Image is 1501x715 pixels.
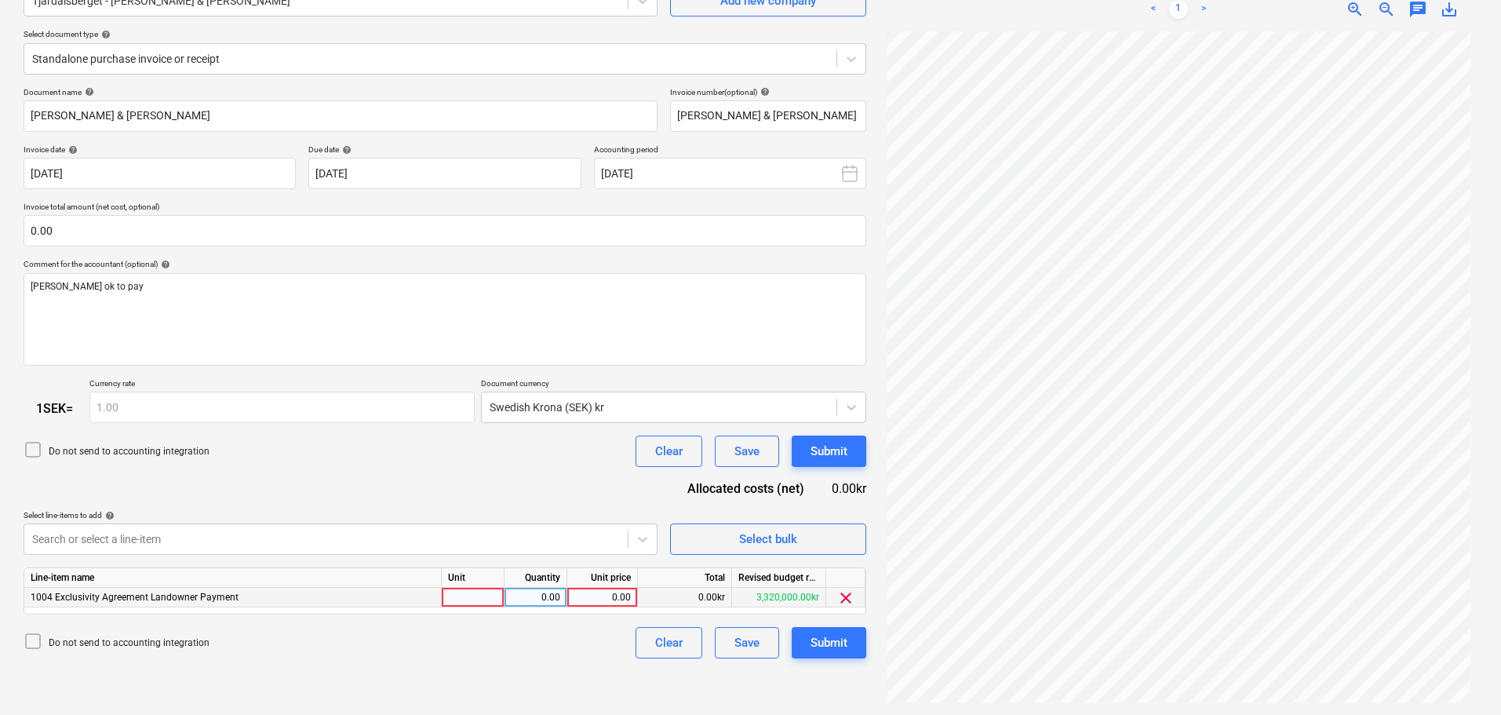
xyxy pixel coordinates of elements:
[792,436,866,467] button: Submit
[715,627,779,658] button: Save
[792,627,866,658] button: Submit
[594,144,866,158] p: Accounting period
[89,378,475,392] p: Currency rate
[662,480,829,498] div: Allocated costs (net)
[24,100,658,132] input: Document name
[715,436,779,467] button: Save
[102,511,115,520] span: help
[757,87,770,97] span: help
[481,378,866,392] p: Document currency
[31,592,239,603] span: 1004 Exclusivity Agreement Landowner Payment
[24,215,866,246] input: Invoice total amount (net cost, optional)
[732,568,826,588] div: Revised budget remaining
[636,627,702,658] button: Clear
[339,145,352,155] span: help
[1423,640,1501,715] iframe: Chat Widget
[638,588,732,607] div: 0.00kr
[732,588,826,607] div: 3,320,000.00kr
[505,568,567,588] div: Quantity
[308,158,581,189] input: Due date not specified
[670,100,866,132] input: Invoice number
[82,87,94,97] span: help
[158,260,170,269] span: help
[811,441,847,461] div: Submit
[739,529,797,549] div: Select bulk
[24,202,866,215] p: Invoice total amount (net cost, optional)
[24,259,866,269] div: Comment for the accountant (optional)
[594,158,866,189] button: [DATE]
[442,568,505,588] div: Unit
[65,145,78,155] span: help
[734,633,760,653] div: Save
[567,568,638,588] div: Unit price
[829,480,866,498] div: 0.00kr
[655,633,683,653] div: Clear
[638,568,732,588] div: Total
[49,445,209,458] p: Do not send to accounting integration
[31,281,144,292] span: [PERSON_NAME] ok to pay
[24,401,89,416] div: 1 SEK =
[24,144,296,155] div: Invoice date
[670,523,866,555] button: Select bulk
[836,589,855,607] span: clear
[811,633,847,653] div: Submit
[24,87,658,97] div: Document name
[636,436,702,467] button: Clear
[655,441,683,461] div: Clear
[98,30,111,39] span: help
[24,510,658,520] div: Select line-items to add
[734,441,760,461] div: Save
[574,588,631,607] div: 0.00
[511,588,560,607] div: 0.00
[24,158,296,189] input: Invoice date not specified
[670,87,866,97] div: Invoice number (optional)
[308,144,581,155] div: Due date
[24,29,866,39] div: Select document type
[24,568,442,588] div: Line-item name
[49,637,209,650] p: Do not send to accounting integration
